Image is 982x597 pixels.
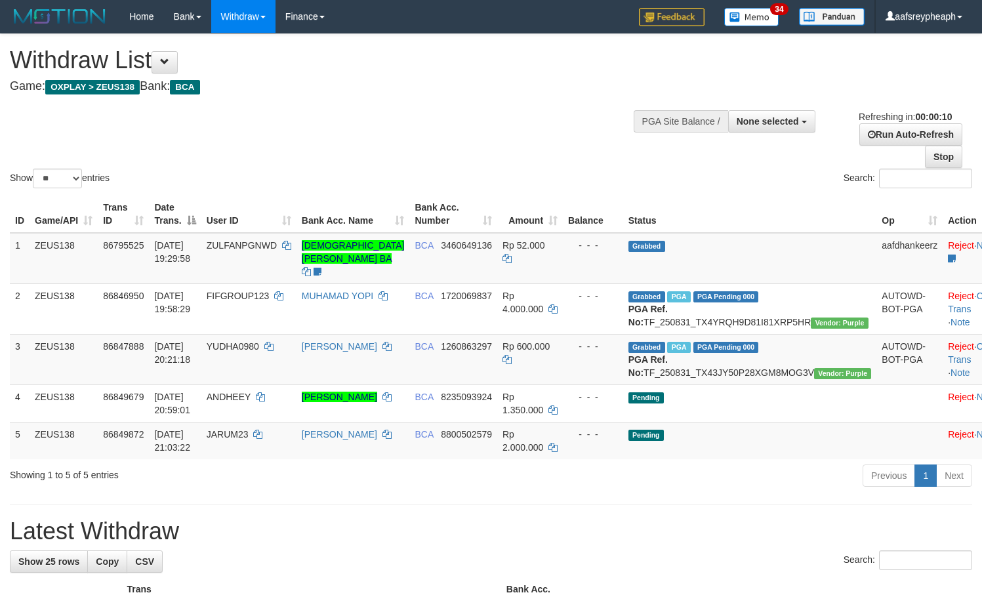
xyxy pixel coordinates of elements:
[623,283,877,334] td: TF_250831_TX4YRQH9D81I81XRP5HR
[568,340,618,353] div: - - -
[628,430,664,441] span: Pending
[502,240,545,251] span: Rp 52.000
[876,334,943,384] td: AUTOWD-BOT-PGA
[10,169,110,188] label: Show entries
[207,341,259,352] span: YUDHA0980
[628,392,664,403] span: Pending
[814,368,871,379] span: Vendor URL: https://trx4.1velocity.biz
[667,342,690,353] span: Marked by aafnoeunsreypich
[415,341,433,352] span: BCA
[207,429,249,440] span: JARUM23
[693,342,759,353] span: PGA Pending
[10,196,30,233] th: ID
[33,169,82,188] select: Showentries
[634,110,728,133] div: PGA Site Balance /
[30,334,98,384] td: ZEUS138
[103,341,144,352] span: 86847888
[914,464,937,487] a: 1
[207,392,251,402] span: ANDHEEY
[879,169,972,188] input: Search:
[876,283,943,334] td: AUTOWD-BOT-PGA
[30,422,98,459] td: ZEUS138
[207,291,270,301] span: FIFGROUP123
[568,239,618,252] div: - - -
[45,80,140,94] span: OXPLAY > ZEUS138
[10,422,30,459] td: 5
[628,241,665,252] span: Grabbed
[87,550,127,573] a: Copy
[10,384,30,422] td: 4
[563,196,623,233] th: Balance
[623,196,877,233] th: Status
[441,429,492,440] span: Copy 8800502579 to clipboard
[127,550,163,573] a: CSV
[98,196,149,233] th: Trans ID: activate to sort column ascending
[302,392,377,402] a: [PERSON_NAME]
[936,464,972,487] a: Next
[948,291,974,301] a: Reject
[10,463,399,482] div: Showing 1 to 5 of 5 entries
[948,392,974,402] a: Reject
[667,291,690,302] span: Marked by aafnoeunsreypich
[639,8,705,26] img: Feedback.jpg
[415,429,433,440] span: BCA
[568,390,618,403] div: - - -
[502,429,543,453] span: Rp 2.000.000
[302,240,405,264] a: [DEMOGRAPHIC_DATA][PERSON_NAME] BA
[103,291,144,301] span: 86846950
[154,291,190,314] span: [DATE] 19:58:29
[948,341,974,352] a: Reject
[154,429,190,453] span: [DATE] 21:03:22
[415,291,433,301] span: BCA
[30,196,98,233] th: Game/API: activate to sort column ascending
[441,392,492,402] span: Copy 8235093924 to clipboard
[811,318,868,329] span: Vendor URL: https://trx4.1velocity.biz
[724,8,779,26] img: Button%20Memo.svg
[10,7,110,26] img: MOTION_logo.png
[154,240,190,264] span: [DATE] 19:29:58
[10,334,30,384] td: 3
[497,196,563,233] th: Amount: activate to sort column ascending
[502,392,543,415] span: Rp 1.350.000
[10,550,88,573] a: Show 25 rows
[149,196,201,233] th: Date Trans.: activate to sort column descending
[770,3,788,15] span: 34
[628,304,668,327] b: PGA Ref. No:
[844,169,972,188] label: Search:
[302,341,377,352] a: [PERSON_NAME]
[30,283,98,334] td: ZEUS138
[859,123,962,146] a: Run Auto-Refresh
[876,233,943,284] td: aafdhankeerz
[863,464,915,487] a: Previous
[302,291,373,301] a: MUHAMAD YOPI
[441,240,492,251] span: Copy 3460649136 to clipboard
[302,429,377,440] a: [PERSON_NAME]
[799,8,865,26] img: panduan.png
[951,367,970,378] a: Note
[103,392,144,402] span: 86849679
[915,112,952,122] strong: 00:00:10
[18,556,79,567] span: Show 25 rows
[951,317,970,327] a: Note
[201,196,297,233] th: User ID: activate to sort column ascending
[170,80,199,94] span: BCA
[948,240,974,251] a: Reject
[10,518,972,545] h1: Latest Withdraw
[297,196,410,233] th: Bank Acc. Name: activate to sort column ascending
[409,196,497,233] th: Bank Acc. Number: activate to sort column ascending
[10,233,30,284] td: 1
[628,342,665,353] span: Grabbed
[10,47,642,73] h1: Withdraw List
[628,291,665,302] span: Grabbed
[737,116,799,127] span: None selected
[30,233,98,284] td: ZEUS138
[415,240,433,251] span: BCA
[623,334,877,384] td: TF_250831_TX43JY50P28XGM8MOG3V
[10,80,642,93] h4: Game: Bank:
[568,289,618,302] div: - - -
[30,384,98,422] td: ZEUS138
[568,428,618,441] div: - - -
[207,240,277,251] span: ZULFANPGNWD
[879,550,972,570] input: Search:
[96,556,119,567] span: Copy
